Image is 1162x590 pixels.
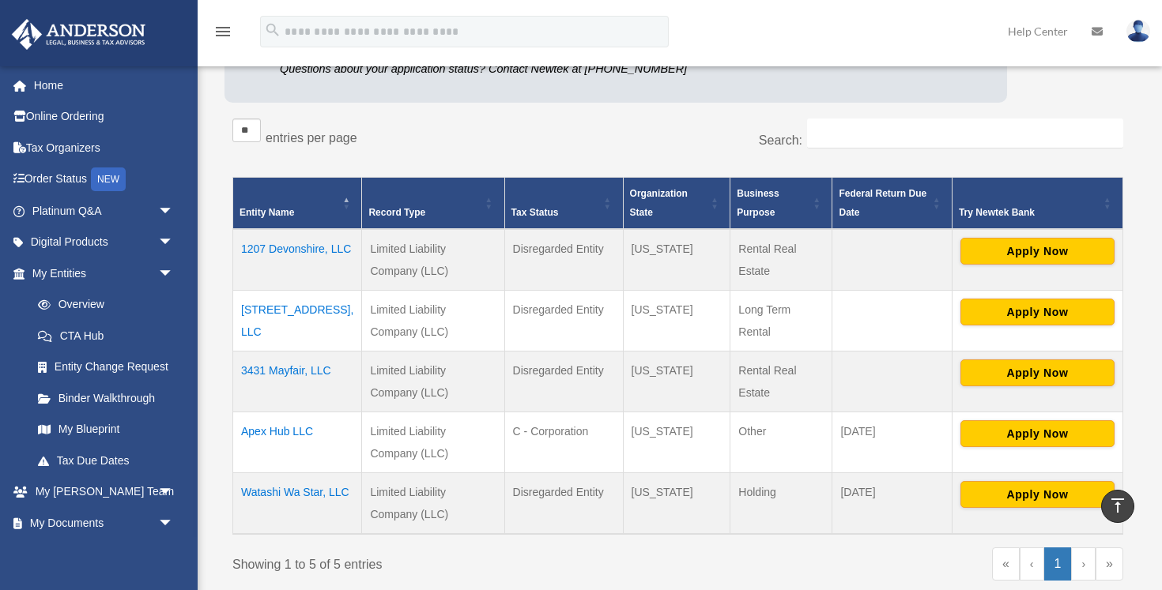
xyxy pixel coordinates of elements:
div: Try Newtek Bank [959,203,1099,222]
td: Watashi Wa Star, LLC [233,472,362,534]
a: My Blueprint [22,414,190,445]
button: Apply Now [960,238,1115,265]
i: search [264,21,281,39]
img: Anderson Advisors Platinum Portal [7,19,150,50]
td: [DATE] [832,411,952,472]
td: [US_STATE] [623,472,730,534]
a: My Documentsarrow_drop_down [11,507,198,539]
td: [US_STATE] [623,351,730,411]
th: Federal Return Due Date: Activate to sort [832,177,952,229]
a: Tax Due Dates [22,445,190,476]
td: Long Term Rental [730,290,832,351]
a: Binder Walkthrough [22,382,190,414]
td: 1207 Devonshire, LLC [233,229,362,291]
td: Rental Real Estate [730,229,832,291]
label: entries per page [266,131,357,145]
td: Limited Liability Company (LLC) [362,351,504,411]
span: arrow_drop_down [158,257,190,290]
th: Entity Name: Activate to invert sorting [233,177,362,229]
span: Tax Status [511,207,559,218]
td: [DATE] [832,472,952,534]
a: Home [11,70,198,101]
td: Limited Liability Company (LLC) [362,472,504,534]
td: Holding [730,472,832,534]
td: Limited Liability Company (LLC) [362,290,504,351]
td: Other [730,411,832,472]
td: [STREET_ADDRESS], LLC [233,290,362,351]
span: arrow_drop_down [158,195,190,227]
a: Overview [22,289,182,321]
a: CTA Hub [22,320,190,351]
span: Federal Return Due Date [839,188,926,218]
a: Platinum Q&Aarrow_drop_down [11,195,198,227]
div: Showing 1 to 5 of 5 entries [232,547,666,576]
a: Entity Change Request [22,351,190,383]
td: Disregarded Entity [504,229,623,291]
th: Tax Status: Activate to sort [504,177,623,229]
a: First [992,547,1020,581]
span: Organization State [630,188,688,218]
button: Apply Now [960,420,1115,447]
button: Apply Now [960,359,1115,386]
button: Apply Now [960,299,1115,325]
span: arrow_drop_down [158,476,190,509]
a: My [PERSON_NAME] Teamarrow_drop_down [11,476,198,508]
a: Digital Productsarrow_drop_down [11,227,198,258]
button: Apply Now [960,481,1115,508]
th: Try Newtek Bank : Activate to sort [952,177,1122,229]
th: Business Purpose: Activate to sort [730,177,832,229]
td: Disregarded Entity [504,472,623,534]
a: Order StatusNEW [11,163,198,196]
span: Entity Name [240,207,294,218]
td: [US_STATE] [623,411,730,472]
td: Rental Real Estate [730,351,832,411]
td: 3431 Mayfair, LLC [233,351,362,411]
a: My Entitiesarrow_drop_down [11,257,190,289]
div: NEW [91,167,126,191]
td: Limited Liability Company (LLC) [362,229,504,291]
td: [US_STATE] [623,290,730,351]
td: [US_STATE] [623,229,730,291]
label: Search: [759,133,802,147]
p: Questions about your application status? Contact Newtek at [PHONE_NUMBER] [280,59,763,79]
i: menu [213,22,232,41]
a: menu [213,28,232,41]
span: Business Purpose [737,188,779,218]
a: vertical_align_top [1101,490,1134,523]
a: Online Ordering [11,101,198,133]
td: C - Corporation [504,411,623,472]
td: Limited Liability Company (LLC) [362,411,504,472]
th: Organization State: Activate to sort [623,177,730,229]
span: arrow_drop_down [158,507,190,539]
i: vertical_align_top [1108,496,1127,515]
td: Apex Hub LLC [233,411,362,472]
th: Record Type: Activate to sort [362,177,504,229]
a: Tax Organizers [11,132,198,163]
span: arrow_drop_down [158,227,190,259]
td: Disregarded Entity [504,290,623,351]
td: Disregarded Entity [504,351,623,411]
span: Record Type [368,207,425,218]
img: User Pic [1126,20,1150,43]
